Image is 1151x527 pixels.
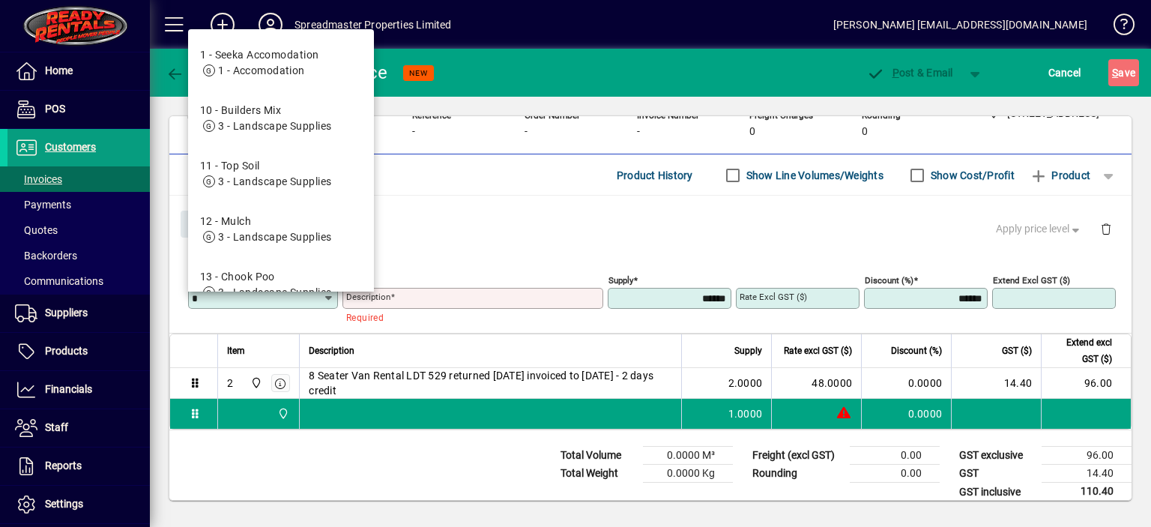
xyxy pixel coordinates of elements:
div: 12 - Mulch [200,214,332,229]
a: Suppliers [7,295,150,332]
button: Add [199,11,247,38]
td: Total Volume [553,447,643,465]
td: 0.0000 [861,368,951,399]
span: - [525,126,528,138]
td: Rounding [745,465,850,483]
a: Knowledge Base [1102,3,1132,52]
a: Invoices [7,166,150,192]
span: Quotes [15,224,58,236]
td: 0.00 [850,465,940,483]
div: Spreadmaster Properties Limited [294,13,451,37]
app-page-header-button: Back [150,59,232,86]
mat-option: 13 - Chook Poo [188,257,375,313]
span: Customers [45,141,96,153]
td: Freight (excl GST) [745,447,850,465]
button: Cancel [1045,59,1085,86]
span: Discount (%) [891,343,942,359]
a: Communications [7,268,150,294]
div: 1 - Seeka Accomodation [200,47,319,63]
span: NEW [409,68,428,78]
a: POS [7,91,150,128]
span: 3 - Landscape Supplies [218,286,332,298]
mat-label: Supply [608,275,633,286]
td: GST exclusive [952,447,1042,465]
td: 0.0000 Kg [643,465,733,483]
td: 96.00 [1041,368,1131,399]
span: 0 [749,126,755,138]
span: - [412,126,415,138]
button: Profile [247,11,294,38]
span: Reports [45,460,82,472]
span: S [1112,67,1118,79]
a: Products [7,333,150,370]
span: Communications [15,275,103,287]
div: 13 - Chook Poo [200,269,332,285]
span: Supply [734,343,762,359]
span: ost & Email [866,67,953,79]
span: Close [187,212,226,237]
span: Product History [617,163,693,187]
span: 965 State Highway 2 [247,375,264,391]
td: GST inclusive [952,483,1042,502]
span: Item [227,343,245,359]
button: Post & Email [859,59,961,86]
a: Financials [7,371,150,409]
a: Settings [7,486,150,523]
mat-label: Description [346,292,390,302]
label: Show Line Volumes/Weights [743,168,883,183]
span: 1 - Accomodation [218,64,305,76]
span: GST ($) [1002,343,1032,359]
a: Staff [7,409,150,447]
button: Save [1108,59,1139,86]
mat-option: 11 - Top Soil [188,146,375,202]
td: 14.40 [951,368,1041,399]
div: 10 - Builders Mix [200,103,332,118]
span: Invoices [15,173,62,185]
td: 14.40 [1042,465,1132,483]
span: Staff [45,421,68,433]
div: 2 [227,376,233,391]
span: Settings [45,498,83,510]
app-page-header-button: Delete [1088,222,1124,235]
a: Home [7,52,150,90]
span: POS [45,103,65,115]
div: Product [169,196,1132,250]
label: Show Cost/Profit [928,168,1015,183]
mat-label: Rate excl GST ($) [740,292,807,302]
span: Back [166,67,216,79]
span: Home [45,64,73,76]
mat-option: 10 - Builders Mix [188,91,375,146]
button: Product History [611,162,699,189]
mat-option: 12 - Mulch [188,202,375,257]
a: Reports [7,448,150,485]
a: Quotes [7,217,150,243]
span: Rate excl GST ($) [784,343,852,359]
span: Description [309,343,354,359]
span: 3 - Landscape Supplies [218,231,332,243]
span: P [892,67,899,79]
mat-label: Extend excl GST ($) [993,275,1070,286]
span: Suppliers [45,307,88,319]
button: Delete [1088,211,1124,247]
span: Backorders [15,250,77,262]
mat-option: 1 - Seeka Accomodation [188,35,375,91]
span: Products [45,345,88,357]
app-page-header-button: Close [177,217,235,230]
button: Back [162,59,220,86]
td: 110.40 [1042,483,1132,502]
span: 8 Seater Van Rental LDT 529 returned [DATE] invoiced to [DATE] - 2 days credit [309,368,672,398]
td: 0.0000 [861,399,951,429]
button: Close [181,211,232,238]
mat-label: Discount (%) [865,275,913,286]
td: 0.0000 M³ [643,447,733,465]
td: Total Weight [553,465,643,483]
span: Apply price level [996,221,1083,237]
span: 1.0000 [728,406,763,421]
span: 0 [862,126,868,138]
span: Extend excl GST ($) [1051,334,1112,367]
td: 96.00 [1042,447,1132,465]
span: Financials [45,383,92,395]
td: GST [952,465,1042,483]
span: - [637,126,640,138]
span: Payments [15,199,71,211]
